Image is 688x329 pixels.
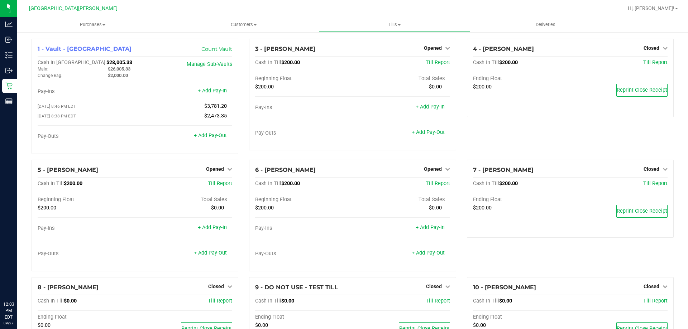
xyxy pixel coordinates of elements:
[473,166,534,173] span: 7 - [PERSON_NAME]
[106,59,132,66] span: $28,005.33
[644,166,659,172] span: Closed
[208,180,232,187] a: Till Report
[255,197,353,203] div: Beginning Float
[473,180,499,187] span: Cash In Till
[644,45,659,51] span: Closed
[38,133,135,140] div: Pay-Outs
[5,67,13,74] inline-svg: Outbound
[526,21,565,28] span: Deliveries
[426,284,442,289] span: Closed
[616,205,668,218] button: Reprint Close Receipt
[281,180,300,187] span: $200.00
[206,166,224,172] span: Opened
[499,298,512,304] span: $0.00
[616,84,668,97] button: Reprint Close Receipt
[38,88,135,95] div: Pay-Ins
[255,284,338,291] span: 9 - DO NOT USE - TEST TILL
[426,180,450,187] a: Till Report
[38,104,76,109] span: [DATE] 8:46 PM EDT
[319,21,469,28] span: Tills
[255,225,353,232] div: Pay-Ins
[429,84,442,90] span: $0.00
[5,52,13,59] inline-svg: Inventory
[38,113,76,118] span: [DATE] 8:38 PM EDT
[198,224,227,231] a: + Add Pay-In
[473,197,570,203] div: Ending Float
[644,284,659,289] span: Closed
[208,298,232,304] a: Till Report
[198,88,227,94] a: + Add Pay-In
[255,322,268,328] span: $0.00
[38,205,56,211] span: $200.00
[643,298,668,304] a: Till Report
[281,298,294,304] span: $0.00
[135,197,233,203] div: Total Sales
[204,103,227,109] span: $3,781.20
[38,225,135,232] div: Pay-Ins
[473,284,536,291] span: 10 - [PERSON_NAME]
[255,298,281,304] span: Cash In Till
[5,82,13,89] inline-svg: Retail
[643,59,668,66] span: Till Report
[255,59,281,66] span: Cash In Till
[38,59,106,66] span: Cash In [GEOGRAPHIC_DATA]:
[255,105,353,111] div: Pay-Ins
[108,66,130,72] span: $26,005.33
[255,205,274,211] span: $200.00
[426,59,450,66] a: Till Report
[412,129,445,135] a: + Add Pay-Out
[38,197,135,203] div: Beginning Float
[5,98,13,105] inline-svg: Reports
[38,298,64,304] span: Cash In Till
[38,314,135,320] div: Ending Float
[29,5,118,11] span: [GEOGRAPHIC_DATA][PERSON_NAME]
[255,45,315,52] span: 3 - [PERSON_NAME]
[255,84,274,90] span: $200.00
[211,205,224,211] span: $0.00
[416,104,445,110] a: + Add Pay-In
[353,76,450,82] div: Total Sales
[281,59,300,66] span: $200.00
[319,17,470,32] a: Tills
[470,17,621,32] a: Deliveries
[424,166,442,172] span: Opened
[17,21,168,28] span: Purchases
[38,322,51,328] span: $0.00
[429,205,442,211] span: $0.00
[426,298,450,304] span: Till Report
[643,180,668,187] a: Till Report
[255,76,353,82] div: Beginning Float
[473,45,534,52] span: 4 - [PERSON_NAME]
[3,320,14,326] p: 09/27
[617,87,667,93] span: Reprint Close Receipt
[416,224,445,231] a: + Add Pay-In
[38,251,135,257] div: Pay-Outs
[412,250,445,256] a: + Add Pay-Out
[473,314,570,320] div: Ending Float
[38,45,132,52] span: 1 - Vault - [GEOGRAPHIC_DATA]
[194,132,227,139] a: + Add Pay-Out
[3,301,14,320] p: 12:03 PM EDT
[201,46,232,52] a: Count Vault
[194,250,227,256] a: + Add Pay-Out
[38,166,98,173] span: 5 - [PERSON_NAME]
[424,45,442,51] span: Opened
[187,61,232,67] a: Manage Sub-Vaults
[255,166,316,173] span: 6 - [PERSON_NAME]
[473,59,499,66] span: Cash In Till
[617,208,667,214] span: Reprint Close Receipt
[499,180,518,187] span: $200.00
[628,5,674,11] span: Hi, [PERSON_NAME]!
[208,284,224,289] span: Closed
[64,180,82,187] span: $200.00
[7,272,29,293] iframe: Resource center
[168,21,319,28] span: Customers
[499,59,518,66] span: $200.00
[473,205,492,211] span: $200.00
[353,197,450,203] div: Total Sales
